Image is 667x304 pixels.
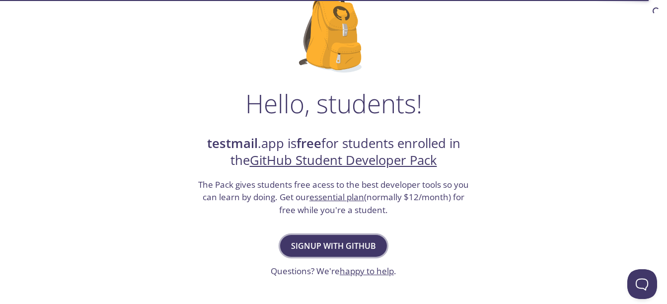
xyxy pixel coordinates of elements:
[296,135,321,152] strong: free
[245,88,422,118] h1: Hello, students!
[250,152,437,169] a: GitHub Student Developer Pack
[340,265,394,277] a: happy to help
[291,239,376,253] span: Signup with GitHub
[627,269,657,299] iframe: Help Scout Beacon - Open
[280,235,387,257] button: Signup with GitHub
[271,265,396,278] h3: Questions? We're .
[197,178,470,217] h3: The Pack gives students free acess to the best developer tools so you can learn by doing. Get our...
[207,135,258,152] strong: testmail
[197,135,470,169] h2: .app is for students enrolled in the
[309,191,364,203] a: essential plan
